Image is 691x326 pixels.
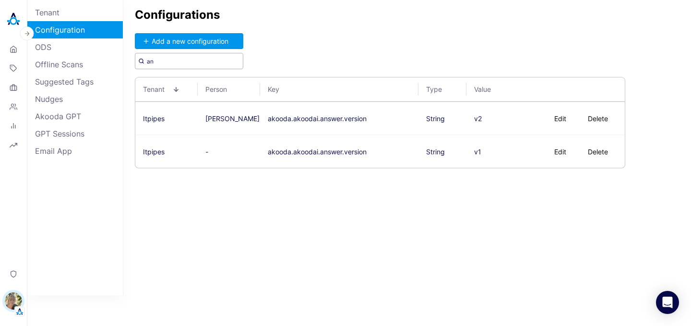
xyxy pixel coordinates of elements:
span: Key [268,85,404,93]
div: Open Intercom Messenger [656,291,679,314]
h2: Configurations [135,8,679,22]
th: Key [260,77,418,101]
span: [PERSON_NAME] [205,114,260,123]
span: Itpipes [143,148,165,156]
div: v1 [474,148,481,156]
a: Configuration [27,21,123,38]
img: Akooda Logo [4,10,23,29]
button: akooda.akoodai.answer.version [268,114,367,123]
span: Person [205,85,235,93]
button: Alisa FaingoldTenant Logo [4,288,23,316]
th: Value [466,77,625,101]
th: Type [418,77,466,101]
a: Suggested Tags [27,73,123,90]
button: Add a new configuration [135,33,243,49]
th: Person [198,77,260,101]
a: Tenant [27,4,123,21]
span: String [426,148,445,156]
a: ODS [27,38,123,56]
a: Nudges [27,90,123,108]
span: Itpipes [143,114,165,123]
span: Tenant [143,85,173,93]
button: Edit [546,144,575,160]
a: GPT Sessions [27,125,123,142]
span: - [205,148,208,156]
button: Edit [546,111,575,126]
button: Delete [579,144,617,160]
button: akooda.akoodai.answer.version [268,148,367,156]
a: Email App [27,142,123,160]
div: v2 [474,114,482,123]
input: Search by configuration key [135,53,243,69]
a: Akooda GPT [27,108,123,125]
a: Offline Scans [27,56,123,73]
img: Alisa Faingold [5,292,22,310]
img: Tenant Logo [15,307,24,316]
span: String [426,114,445,123]
button: Delete [579,111,617,126]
